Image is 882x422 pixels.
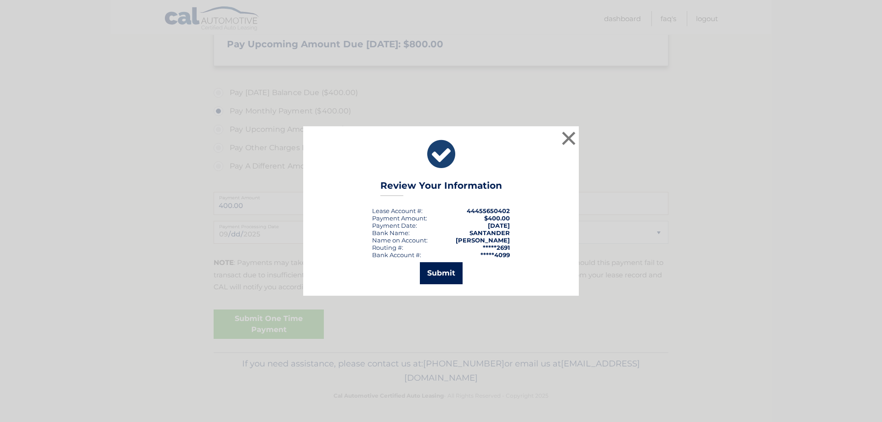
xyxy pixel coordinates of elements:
[469,229,510,236] strong: SANTANDER
[420,262,463,284] button: Submit
[456,236,510,244] strong: [PERSON_NAME]
[467,207,510,214] strong: 44455650402
[372,222,417,229] div: :
[560,129,578,147] button: ×
[380,180,502,196] h3: Review Your Information
[372,229,410,236] div: Bank Name:
[488,222,510,229] span: [DATE]
[372,207,423,214] div: Lease Account #:
[372,222,416,229] span: Payment Date
[484,214,510,222] span: $400.00
[372,251,421,259] div: Bank Account #:
[372,236,428,244] div: Name on Account:
[372,244,403,251] div: Routing #:
[372,214,427,222] div: Payment Amount:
